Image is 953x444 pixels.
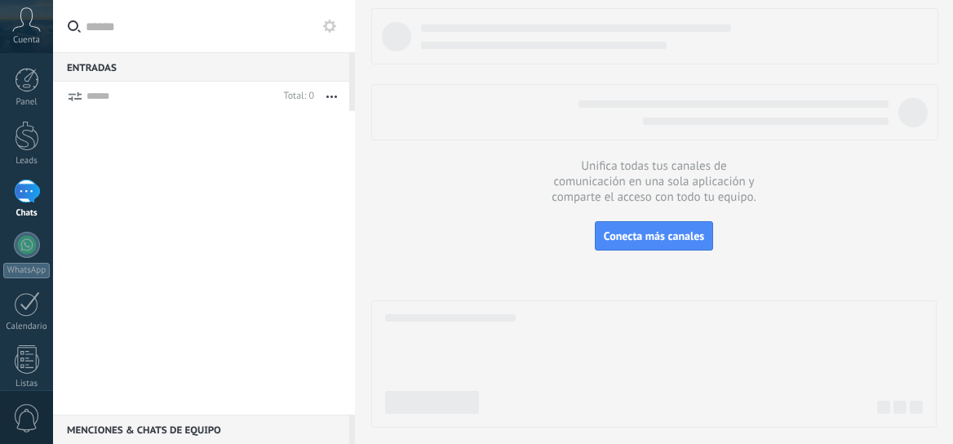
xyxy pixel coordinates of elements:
[277,88,314,104] div: Total: 0
[3,379,51,389] div: Listas
[3,156,51,166] div: Leads
[3,97,51,108] div: Panel
[13,35,40,46] span: Cuenta
[595,221,713,251] button: Conecta más canales
[53,415,349,444] div: Menciones & Chats de equipo
[3,263,50,278] div: WhatsApp
[604,229,704,243] span: Conecta más canales
[3,208,51,219] div: Chats
[3,322,51,332] div: Calendario
[53,52,349,82] div: Entradas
